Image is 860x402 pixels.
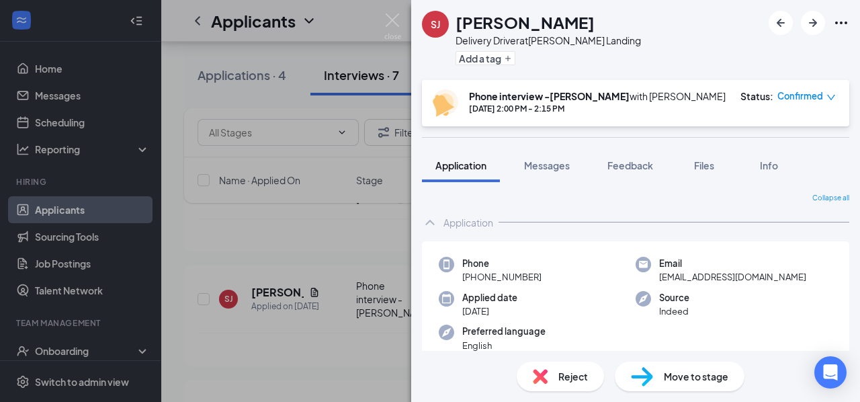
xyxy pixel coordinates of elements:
[469,90,630,102] b: Phone interview -[PERSON_NAME]
[607,159,653,171] span: Feedback
[801,11,825,35] button: ArrowRight
[524,159,570,171] span: Messages
[777,89,823,103] span: Confirmed
[462,325,546,338] span: Preferred language
[456,11,595,34] h1: [PERSON_NAME]
[826,93,836,102] span: down
[422,214,438,231] svg: ChevronUp
[659,291,689,305] span: Source
[558,369,588,384] span: Reject
[814,356,847,389] div: Open Intercom Messenger
[773,15,789,31] svg: ArrowLeftNew
[431,17,440,31] div: SJ
[659,305,689,318] span: Indeed
[769,11,793,35] button: ArrowLeftNew
[504,54,512,63] svg: Plus
[456,51,515,65] button: PlusAdd a tag
[694,159,714,171] span: Files
[805,15,821,31] svg: ArrowRight
[760,159,778,171] span: Info
[469,103,726,114] div: [DATE] 2:00 PM - 2:15 PM
[462,339,546,352] span: English
[435,159,486,171] span: Application
[462,270,542,284] span: [PHONE_NUMBER]
[740,89,773,103] div: Status :
[659,257,806,270] span: Email
[659,270,806,284] span: [EMAIL_ADDRESS][DOMAIN_NAME]
[833,15,849,31] svg: Ellipses
[443,216,493,229] div: Application
[812,193,849,204] span: Collapse all
[462,257,542,270] span: Phone
[462,305,517,318] span: [DATE]
[462,291,517,305] span: Applied date
[456,34,641,47] div: Delivery Driver at [PERSON_NAME] Landing
[664,369,728,384] span: Move to stage
[469,89,726,103] div: with [PERSON_NAME]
